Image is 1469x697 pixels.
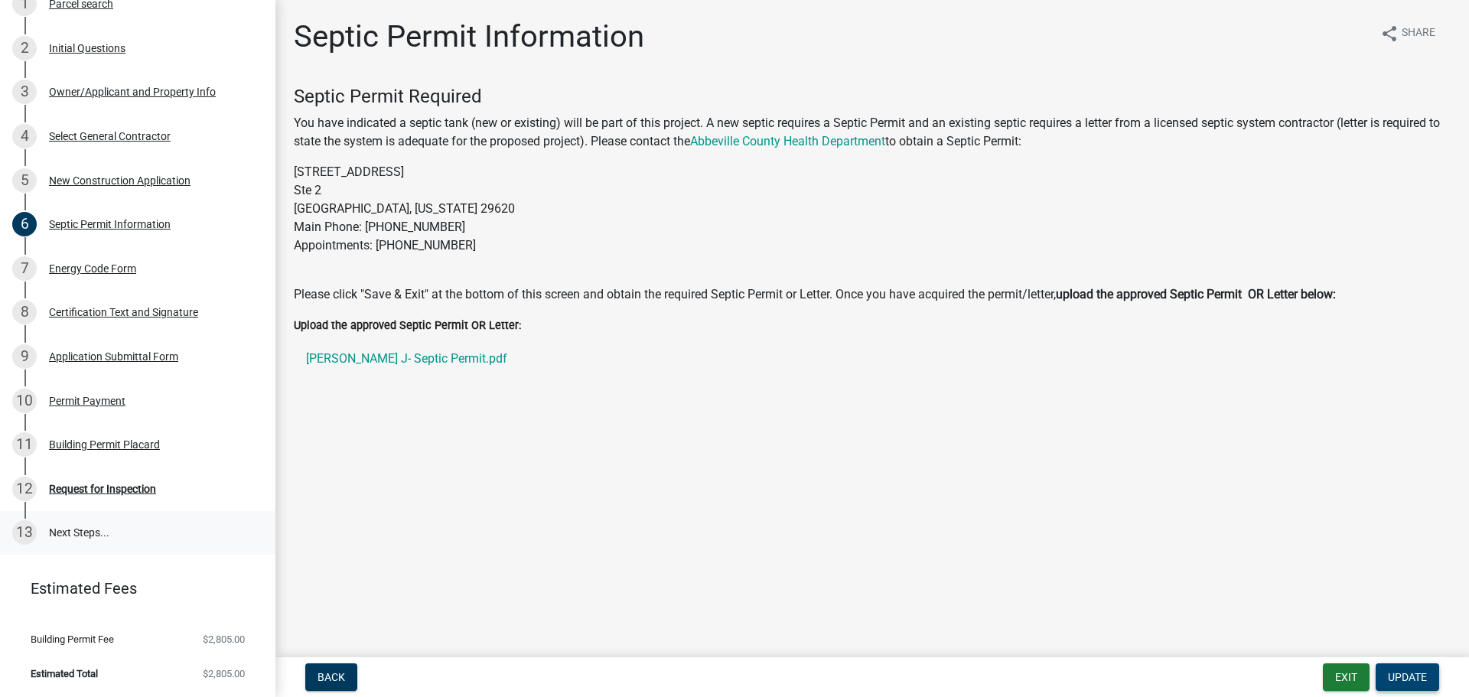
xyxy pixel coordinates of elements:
[12,256,37,281] div: 7
[294,340,1451,377] a: [PERSON_NAME] J- Septic Permit.pdf
[12,124,37,148] div: 4
[12,80,37,104] div: 3
[12,573,251,604] a: Estimated Fees
[1368,18,1448,48] button: shareShare
[12,300,37,324] div: 8
[12,520,37,545] div: 13
[12,212,37,236] div: 6
[690,134,885,148] a: Abbeville County Health Department
[12,432,37,457] div: 11
[49,175,191,186] div: New Construction Application
[294,18,644,55] h1: Septic Permit Information
[305,663,357,691] button: Back
[49,131,171,142] div: Select General Contractor
[1402,24,1435,43] span: Share
[49,219,171,230] div: Septic Permit Information
[49,43,125,54] div: Initial Questions
[49,307,198,318] div: Certification Text and Signature
[49,263,136,274] div: Energy Code Form
[49,86,216,97] div: Owner/Applicant and Property Info
[294,285,1451,304] p: Please click "Save & Exit" at the bottom of this screen and obtain the required Septic Permit or ...
[12,477,37,501] div: 12
[12,36,37,60] div: 2
[49,351,178,362] div: Application Submittal Form
[203,634,245,644] span: $2,805.00
[1056,287,1336,301] strong: upload the approved Septic Permit OR Letter below:
[31,634,114,644] span: Building Permit Fee
[1323,663,1370,691] button: Exit
[318,671,345,683] span: Back
[1380,24,1399,43] i: share
[294,163,1451,273] p: [STREET_ADDRESS] Ste 2 [GEOGRAPHIC_DATA], [US_STATE] 29620 Main Phone: [PHONE_NUMBER] Appointment...
[294,86,1451,108] h4: Septic Permit Required
[12,344,37,369] div: 9
[1388,671,1427,683] span: Update
[49,439,160,450] div: Building Permit Placard
[1376,663,1439,691] button: Update
[49,396,125,406] div: Permit Payment
[12,389,37,413] div: 10
[203,669,245,679] span: $2,805.00
[294,321,521,331] label: Upload the approved Septic Permit OR Letter:
[12,168,37,193] div: 5
[49,484,156,494] div: Request for Inspection
[31,669,98,679] span: Estimated Total
[294,114,1451,151] p: You have indicated a septic tank (new or existing) will be part of this project. A new septic req...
